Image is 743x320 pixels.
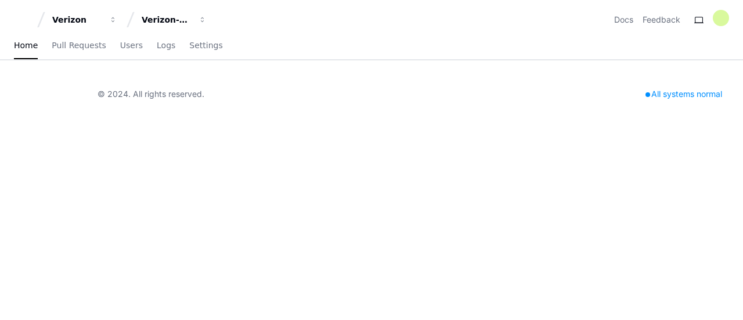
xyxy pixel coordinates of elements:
span: Home [14,42,38,49]
button: Verizon [48,9,122,30]
div: Verizon [52,14,102,26]
div: Verizon-Clarify-Service-Qualifications [142,14,192,26]
div: © 2024. All rights reserved. [98,88,204,100]
span: Pull Requests [52,42,106,49]
div: All systems normal [639,86,729,102]
a: Users [120,33,143,59]
span: Users [120,42,143,49]
a: Settings [189,33,222,59]
a: Pull Requests [52,33,106,59]
span: Logs [157,42,175,49]
span: Settings [189,42,222,49]
button: Feedback [643,14,680,26]
a: Docs [614,14,633,26]
a: Logs [157,33,175,59]
a: Home [14,33,38,59]
button: Verizon-Clarify-Service-Qualifications [137,9,211,30]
